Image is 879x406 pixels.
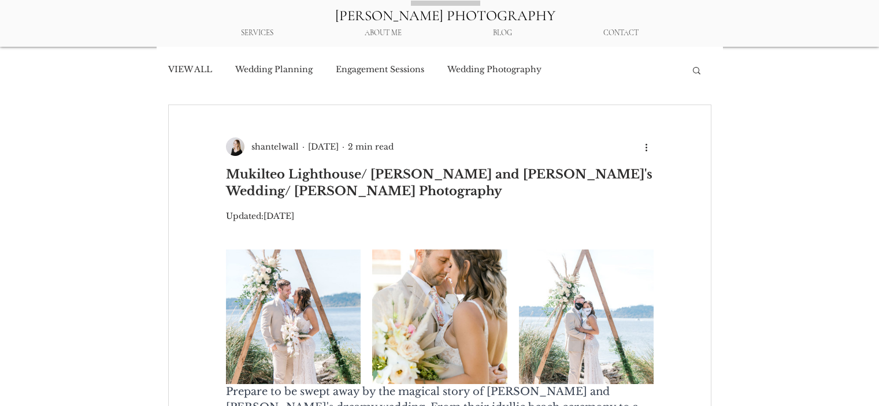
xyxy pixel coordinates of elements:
[447,64,542,76] a: Wedding Photography
[598,23,644,43] p: CONTACT
[235,64,313,76] a: Wedding Planning
[640,140,654,154] button: More actions
[336,64,424,76] a: Engagement Sessions
[308,141,339,152] span: Dec 1, 2020
[226,166,654,200] h1: Mukilteo Lighthouse/ [PERSON_NAME] and [PERSON_NAME]'s Wedding/ [PERSON_NAME] Photography
[226,210,654,222] p: Updated:
[359,23,407,43] p: ABOUT ME
[168,64,212,76] a: VIEW ALL
[195,23,319,43] div: SERVICES
[558,23,684,43] a: CONTACT
[348,141,394,152] span: 2 min read
[319,23,447,43] a: ABOUT ME
[166,47,680,93] nav: Blog
[195,23,684,43] nav: Site
[691,65,702,75] div: Search
[235,23,279,43] p: SERVICES
[264,211,294,221] span: Nov 9, 2023
[487,23,518,43] p: BLOG
[335,7,555,24] a: [PERSON_NAME] PHOTOGRAPHY
[447,23,558,43] a: BLOG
